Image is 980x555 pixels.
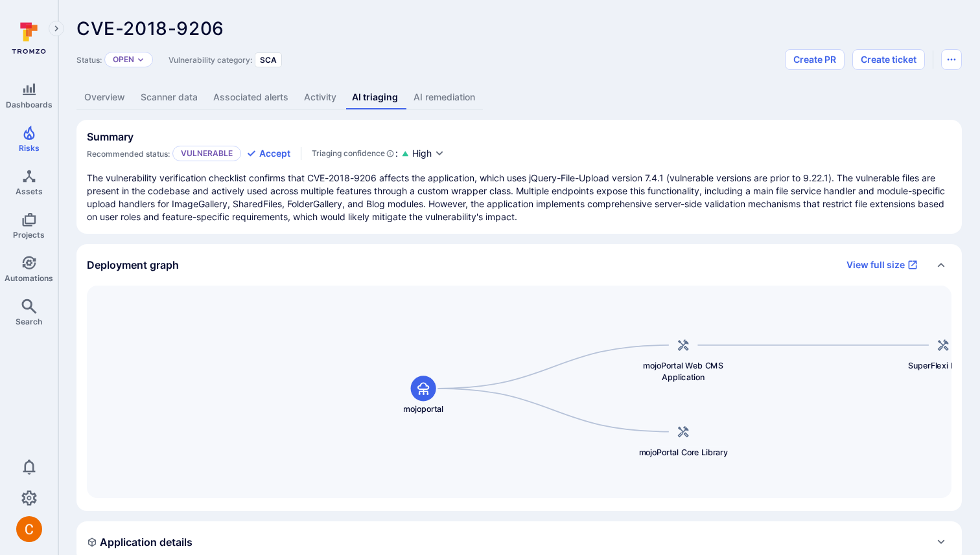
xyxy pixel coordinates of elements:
a: View full size [839,255,926,275]
img: ACg8ocJuq_DPPTkXyD9OlTnVLvDrpObecjcADscmEHLMiTyEnTELew=s96-c [16,516,42,542]
div: : [312,147,398,160]
div: Vulnerability tabs [76,85,962,109]
button: Create ticket [852,49,925,70]
div: Collapse [76,244,962,286]
button: Open [113,54,134,65]
button: Expand navigation menu [49,21,64,36]
span: High [412,147,432,160]
span: mojoPortal Web CMS Application [637,360,730,383]
span: Assets [16,187,43,196]
span: Recommended status: [87,149,170,159]
span: Triaging confidence [312,147,385,160]
button: Expand dropdown [137,56,145,63]
span: Vulnerability category: [169,55,252,65]
svg: AI Triaging Agent self-evaluates the confidence behind recommended status based on the depth and ... [386,147,394,160]
span: CVE-2018-9206 [76,17,224,40]
a: Overview [76,85,133,109]
span: Dashboards [6,100,52,109]
span: SuperFlexi Module [908,360,979,372]
span: mojoportal [403,403,443,415]
button: Options menu [941,49,962,70]
span: Automations [5,273,53,283]
span: Status: [76,55,102,65]
a: AI triaging [344,85,406,109]
button: Create PR [785,49,845,70]
span: Risks [19,143,40,153]
a: AI remediation [406,85,483,109]
span: Projects [13,230,45,240]
h2: Deployment graph [87,258,179,271]
a: Scanner data [133,85,205,109]
span: Search [16,317,42,326]
div: SCA [255,52,282,67]
p: Vulnerable [172,146,241,161]
i: Expand navigation menu [52,23,61,34]
span: mojoPortal Core Library [639,447,728,459]
div: Camilo Rivera [16,516,42,542]
a: Associated alerts [205,85,296,109]
h2: Summary [87,130,134,143]
a: Activity [296,85,344,109]
button: High [412,147,445,161]
button: Accept [246,147,290,160]
p: The vulnerability verification checklist confirms that CVE-2018-9206 affects the application, whi... [87,172,951,223]
h2: Application details [87,536,192,549]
